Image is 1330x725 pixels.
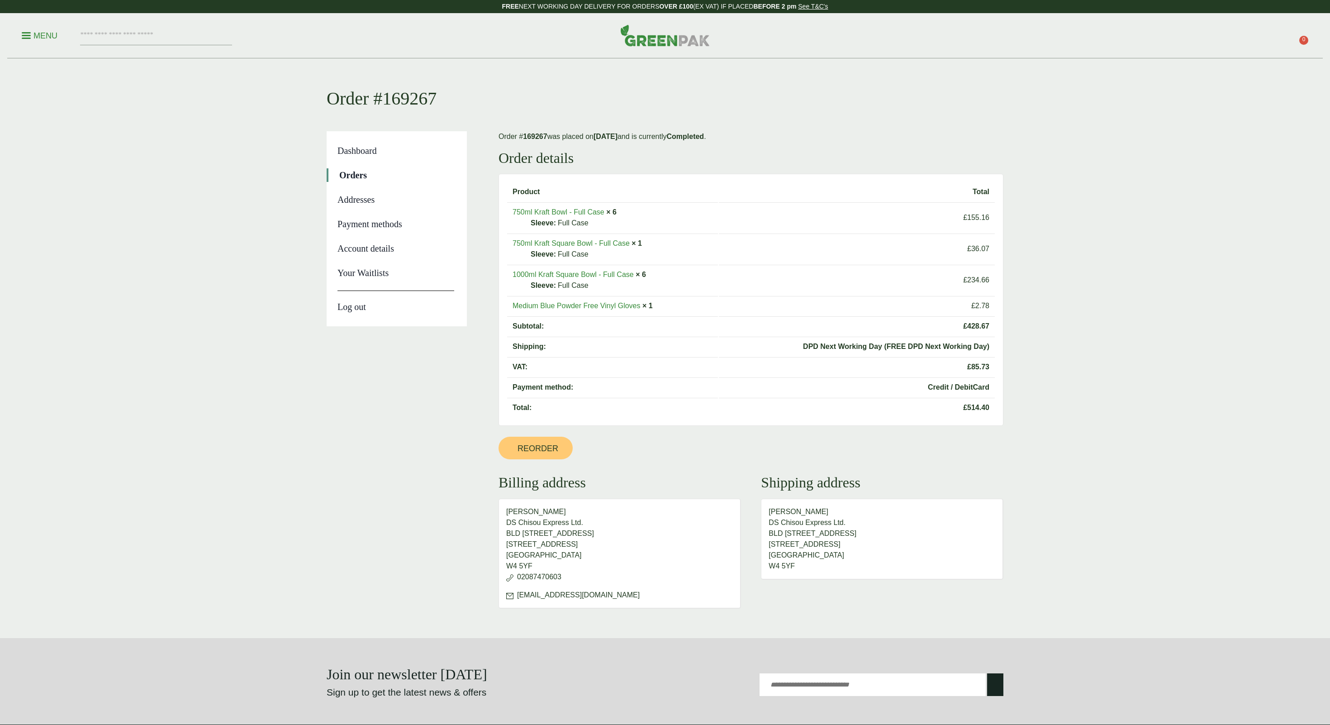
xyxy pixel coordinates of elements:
[22,30,57,41] p: Menu
[642,302,653,310] strong: × 1
[507,182,718,201] th: Product
[337,242,454,255] a: Account details
[531,218,556,229] strong: Sleeve:
[327,685,631,700] p: Sign up to get the latest news & offers
[798,3,828,10] a: See T&C's
[502,3,518,10] strong: FREE
[606,208,617,216] strong: × 6
[507,316,718,336] th: Subtotal:
[507,357,718,377] th: VAT:
[507,377,718,397] th: Payment method:
[620,24,710,46] img: GreenPak Supplies
[963,276,989,284] bdi: 234.66
[499,437,573,459] a: Reorder
[327,59,1003,110] h1: Order #169267
[963,276,967,284] span: £
[761,499,1003,580] address: [PERSON_NAME] DS Chisou Express Ltd. BLD [STREET_ADDRESS] [STREET_ADDRESS] [GEOGRAPHIC_DATA] W4 5YF
[531,280,712,291] p: Full Case
[531,218,712,229] p: Full Case
[513,271,634,278] a: 1000ml Kraft Square Bowl - Full Case
[337,144,454,157] a: Dashboard
[753,3,796,10] strong: BEFORE 2 pm
[327,666,487,682] strong: Join our newsletter [DATE]
[724,321,989,332] span: 428.67
[337,193,454,206] a: Addresses
[963,214,967,221] span: £
[719,182,995,201] th: Total
[499,499,741,609] address: [PERSON_NAME] DS Chisou Express Ltd. BLD [STREET_ADDRESS] [STREET_ADDRESS] [GEOGRAPHIC_DATA] W4 5YF
[513,302,641,310] a: Medium Blue Powder Free Vinyl Gloves
[507,337,718,356] th: Shipping:
[523,133,547,140] mark: 169267
[531,249,712,260] p: Full Case
[632,239,642,247] strong: × 1
[506,572,733,582] p: 02087470603
[659,3,693,10] strong: OVER £100
[1299,36,1308,45] span: 0
[337,266,454,280] a: Your Waitlists
[719,337,995,356] td: DPD Next Working Day (FREE DPD Next Working Day)
[506,590,733,601] p: [EMAIL_ADDRESS][DOMAIN_NAME]
[724,362,989,372] span: 85.73
[719,377,995,397] td: Credit / DebitCard
[967,363,971,371] span: £
[337,217,454,231] a: Payment methods
[513,239,630,247] a: 750ml Kraft Square Bowl - Full Case
[531,280,556,291] strong: Sleeve:
[531,249,556,260] strong: Sleeve:
[761,474,1003,491] h2: Shipping address
[499,474,741,491] h2: Billing address
[337,291,454,314] a: Log out
[971,302,975,310] span: £
[499,149,1003,167] h2: Order details
[724,402,989,413] span: 514.40
[666,133,704,140] mark: Completed
[513,208,604,216] a: 750ml Kraft Bowl - Full Case
[507,398,718,417] th: Total:
[22,30,57,39] a: Menu
[967,245,989,253] bdi: 36.07
[971,302,989,310] bdi: 2.78
[963,322,967,330] span: £
[518,444,558,454] span: Reorder
[499,131,1003,142] p: Order # was placed on and is currently .
[636,271,646,278] strong: × 6
[967,245,971,253] span: £
[963,214,989,221] bdi: 155.16
[339,168,454,182] a: Orders
[963,404,967,411] span: £
[594,133,617,140] mark: [DATE]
